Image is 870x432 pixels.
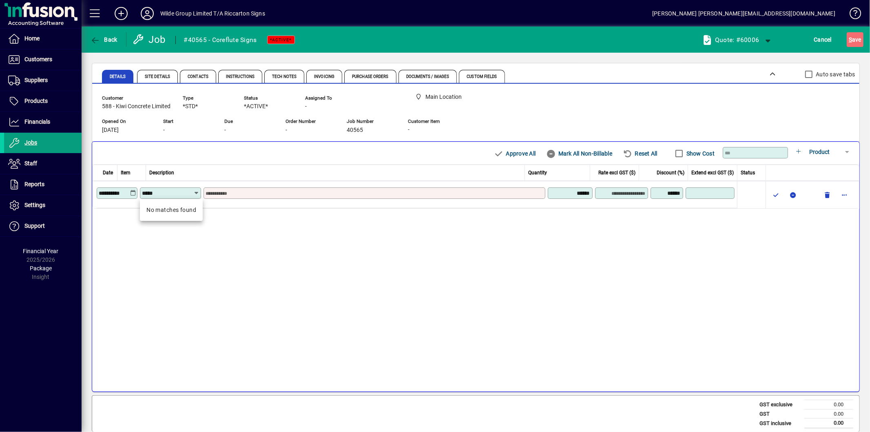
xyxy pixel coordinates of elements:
[467,75,497,79] span: Custom Fields
[102,119,151,124] span: Opened On
[224,127,226,134] span: -
[102,103,170,110] span: 588 - Kiwi Concrete Limited
[426,93,462,101] span: Main Location
[4,29,82,49] a: Home
[408,127,410,133] span: -
[804,419,853,428] td: 0.00
[804,409,853,419] td: 0.00
[110,75,126,79] span: Details
[4,112,82,132] a: Financials
[814,33,832,46] span: Cancel
[24,181,44,187] span: Reports
[24,202,45,208] span: Settings
[121,169,131,176] span: Item
[815,70,856,78] label: Auto save tabs
[103,169,113,176] span: Date
[224,119,273,124] span: Due
[286,119,334,124] span: Order Number
[849,36,852,43] span: S
[804,400,853,410] td: 0.00
[24,56,52,62] span: Customers
[226,75,255,79] span: Instructions
[24,98,48,104] span: Products
[82,32,126,47] app-page-header-button: Back
[163,119,212,124] span: Start
[620,146,661,161] button: Reset All
[30,265,52,272] span: Package
[88,32,120,47] button: Back
[347,119,396,124] span: Job Number
[685,149,715,158] label: Show Cost
[24,223,45,229] span: Support
[847,32,863,47] button: Save
[24,160,37,167] span: Staff
[843,2,860,28] a: Knowledge Base
[755,400,804,410] td: GST exclusive
[102,127,119,134] span: [DATE]
[755,409,804,419] td: GST
[244,96,293,101] span: Status
[102,96,170,101] span: Customer
[188,75,208,79] span: Contacts
[408,119,457,124] span: Customer Item
[163,127,165,134] span: -
[697,32,762,47] a: Quote: #60006
[528,169,547,176] span: Quantity
[849,33,861,46] span: ave
[838,188,851,201] button: More options
[543,146,615,161] button: Mark All Non-Billable
[314,75,334,79] span: Invoicing
[741,169,755,176] span: Status
[4,195,82,216] a: Settings
[4,91,82,111] a: Products
[494,147,536,160] span: Approve All
[108,6,134,21] button: Add
[598,169,635,176] span: Rate excl GST ($)
[149,169,174,176] span: Description
[4,216,82,236] a: Support
[652,7,835,20] div: [PERSON_NAME] [PERSON_NAME][EMAIL_ADDRESS][DOMAIN_NAME]
[134,6,160,21] button: Profile
[272,75,297,79] span: Tech Notes
[286,127,287,134] span: -
[24,77,48,83] span: Suppliers
[4,174,82,195] a: Reports
[160,7,265,20] div: Wilde Group Limited T/A Riccarton Signs
[133,33,167,46] div: Job
[352,75,389,79] span: Purchase Orders
[657,169,684,176] span: Discount (%)
[412,92,465,102] span: Main Location
[305,103,307,110] span: -
[24,35,40,42] span: Home
[4,70,82,91] a: Suppliers
[715,33,759,47] div: Quote: #60006
[812,32,834,47] button: Cancel
[140,202,203,218] mat-option: No matches found
[90,36,117,43] span: Back
[691,169,734,176] span: Extend excl GST ($)
[406,75,449,79] span: Documents / Images
[623,147,657,160] span: Reset All
[755,419,804,428] td: GST inclusive
[305,96,354,101] span: Assigned To
[146,206,196,214] div: No matches found
[347,127,363,134] span: 40565
[4,154,82,174] a: Staff
[23,248,59,254] span: Financial Year
[24,139,37,146] span: Jobs
[546,147,612,160] span: Mark All Non-Billable
[24,118,50,125] span: Financials
[491,146,539,161] button: Approve All
[184,33,257,47] div: #40565 - Coreflute Signs
[183,96,232,101] span: Type
[4,49,82,70] a: Customers
[145,75,170,79] span: Site Details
